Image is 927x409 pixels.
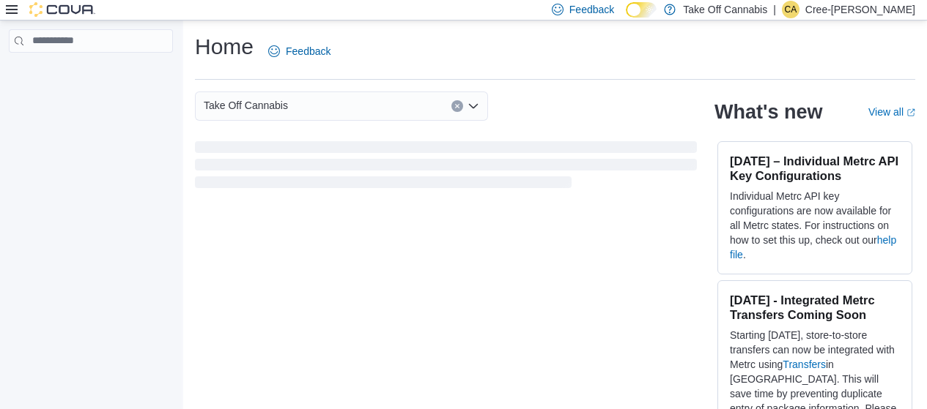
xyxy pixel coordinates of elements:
button: Open list of options [468,100,479,112]
span: CA [785,1,797,18]
h1: Home [195,32,254,61]
button: Clear input [451,100,463,112]
span: Take Off Cannabis [204,97,288,114]
img: Cova [29,2,95,17]
h3: [DATE] – Individual Metrc API Key Configurations [730,154,900,183]
h3: [DATE] - Integrated Metrc Transfers Coming Soon [730,293,900,322]
p: Cree-[PERSON_NAME] [805,1,915,18]
p: Take Off Cannabis [683,1,767,18]
a: View allExternal link [868,106,915,118]
a: help file [730,234,896,260]
nav: Complex example [9,56,173,91]
p: | [773,1,776,18]
div: Cree-Ann Perrin [782,1,799,18]
a: Feedback [262,37,336,66]
h2: What's new [714,100,822,124]
p: Individual Metrc API key configurations are now available for all Metrc states. For instructions ... [730,189,900,262]
a: Transfers [783,359,826,370]
span: Feedback [569,2,614,17]
span: Feedback [286,44,330,59]
input: Dark Mode [626,2,657,18]
svg: External link [906,108,915,117]
span: Loading [195,144,697,191]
